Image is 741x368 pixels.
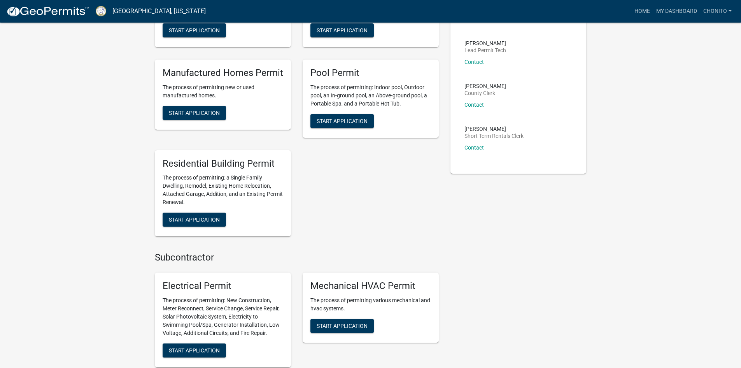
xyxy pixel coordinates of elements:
[163,343,226,357] button: Start Application
[317,118,368,124] span: Start Application
[464,133,524,139] p: Short Term Rentals Clerk
[464,48,506,53] p: Lead Permit Tech
[169,109,220,116] span: Start Application
[169,217,220,223] span: Start Application
[155,252,439,263] h4: Subcontractor
[163,67,283,79] h5: Manufactured Homes Permit
[317,27,368,33] span: Start Application
[310,23,374,37] button: Start Application
[163,158,283,169] h5: Residential Building Permit
[631,4,653,19] a: Home
[310,83,431,108] p: The process of permitting: Indoor pool, Outdoor pool, an In-ground pool, an Above-ground pool, a ...
[310,114,374,128] button: Start Application
[464,90,506,96] p: County Clerk
[112,5,206,18] a: [GEOGRAPHIC_DATA], [US_STATE]
[310,67,431,79] h5: Pool Permit
[310,296,431,313] p: The process of permitting various mechanical and hvac systems.
[163,23,226,37] button: Start Application
[653,4,700,19] a: My Dashboard
[310,280,431,292] h5: Mechanical HVAC Permit
[464,144,484,151] a: Contact
[464,40,506,46] p: [PERSON_NAME]
[169,347,220,354] span: Start Application
[464,59,484,65] a: Contact
[700,4,735,19] a: Chonito
[163,213,226,227] button: Start Application
[96,6,106,16] img: Putnam County, Georgia
[317,323,368,329] span: Start Application
[163,83,283,100] p: The process of permitting new or used manufactured homes.
[163,174,283,206] p: The process of permitting: a Single Family Dwelling, Remodel, Existing Home Relocation, Attached ...
[464,126,524,132] p: [PERSON_NAME]
[310,319,374,333] button: Start Application
[464,83,506,89] p: [PERSON_NAME]
[163,296,283,337] p: The process of permitting: New Construction, Meter Reconnect, Service Change, Service Repair, Sol...
[163,280,283,292] h5: Electrical Permit
[169,27,220,33] span: Start Application
[464,102,484,108] a: Contact
[163,106,226,120] button: Start Application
